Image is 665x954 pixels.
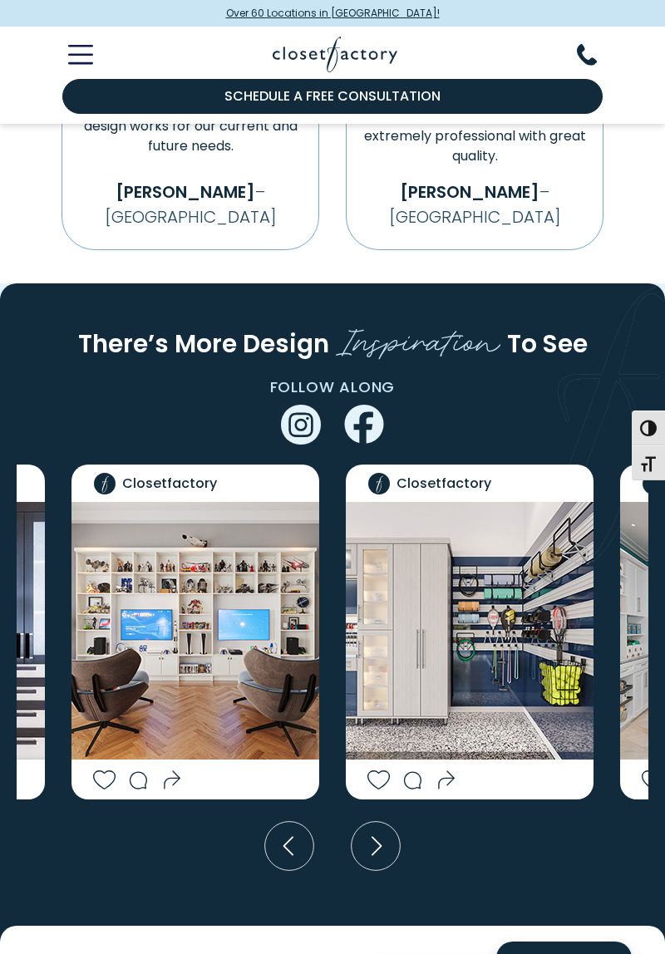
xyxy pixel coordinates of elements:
button: Next slide [346,816,406,876]
a: Instagram [281,414,321,433]
p: – [GEOGRAPHIC_DATA] [76,179,305,229]
a: Schedule a Free Consultation [62,79,603,114]
span: FOLLOW ALONG [270,376,396,397]
span: To See [507,327,588,361]
button: Toggle Font size [632,445,665,480]
p: – [GEOGRAPHIC_DATA] [360,179,589,229]
span: Closetfactory [122,474,217,494]
img: Closet Factory Logo [273,37,397,72]
span: [PERSON_NAME] [116,180,255,204]
button: Toggle High Contrast [632,411,665,445]
span: Inspiration [336,313,500,363]
button: Phone Number [577,44,617,66]
button: Previous slide [259,816,319,876]
span: Closetfactory [397,474,491,494]
a: Facebook [344,414,384,433]
span: [PERSON_NAME] [400,180,539,204]
span: There’s More Design [78,327,329,361]
span: Over 60 Locations in [GEOGRAPHIC_DATA]! [226,6,440,21]
button: Toggle Mobile Menu [48,45,93,65]
img: Custom garage organization system with tall cabinetry, wall-mounted sports racks, and modular acc... [346,502,594,760]
img: Modern entertainment room with a custom-built wall unit featuring collectibles, two mounted scree... [71,502,319,760]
